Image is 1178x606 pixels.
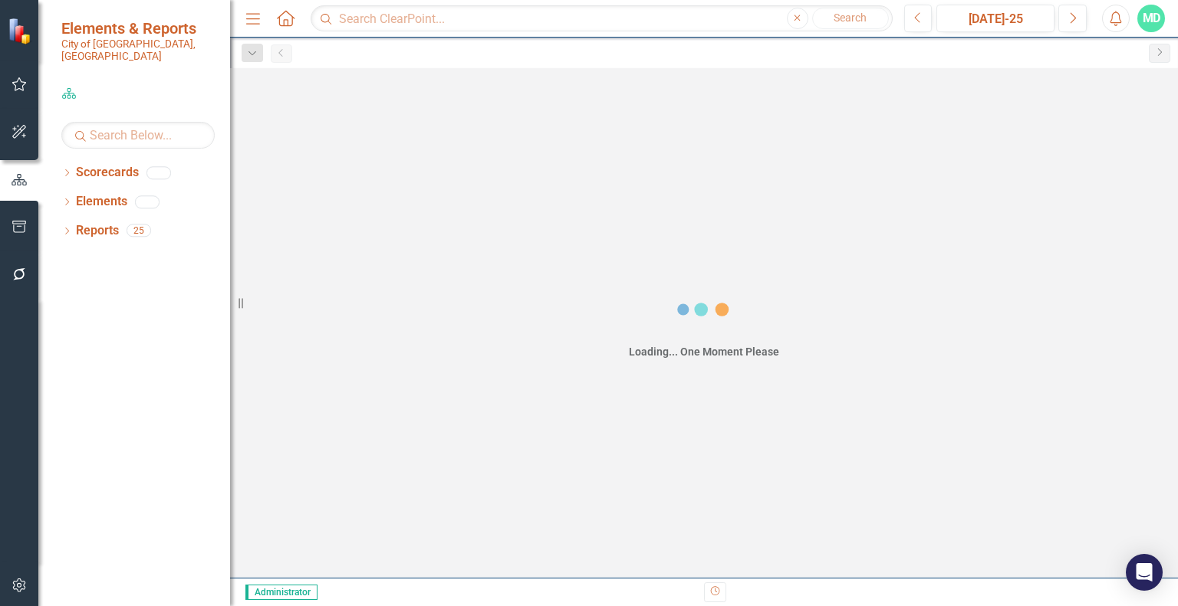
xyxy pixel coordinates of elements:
span: Administrator [245,585,318,600]
small: City of [GEOGRAPHIC_DATA], [GEOGRAPHIC_DATA] [61,38,215,63]
input: Search ClearPoint... [311,5,892,32]
span: Elements & Reports [61,19,215,38]
div: 25 [127,224,151,237]
button: MD [1137,5,1165,32]
button: Search [812,8,889,29]
span: Search [834,11,867,24]
div: Open Intercom Messenger [1126,554,1163,591]
div: Loading... One Moment Please [629,344,779,359]
input: Search Below... [61,122,215,149]
a: Elements [76,193,127,211]
a: Reports [76,222,119,240]
div: [DATE]-25 [942,10,1049,28]
button: [DATE]-25 [936,5,1055,32]
img: ClearPoint Strategy [8,18,35,44]
a: Scorecards [76,164,139,182]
